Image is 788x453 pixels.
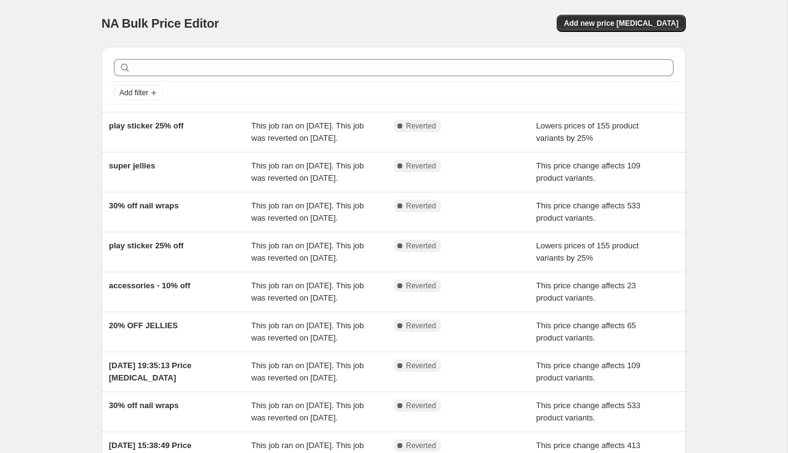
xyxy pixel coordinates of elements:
[536,361,641,382] span: This price change affects 109 product variants.
[406,161,436,171] span: Reverted
[252,121,364,143] span: This job ran on [DATE]. This job was reverted on [DATE].
[252,161,364,183] span: This job ran on [DATE]. This job was reverted on [DATE].
[109,361,191,382] span: [DATE] 19:35:13 Price [MEDICAL_DATA]
[101,17,219,30] span: NA Bulk Price Editor
[536,121,639,143] span: Lowers prices of 155 product variants by 25%
[536,401,641,422] span: This price change affects 533 product variants.
[406,321,436,331] span: Reverted
[536,321,636,342] span: This price change affects 65 product variants.
[536,281,636,302] span: This price change affects 23 product variants.
[109,281,190,290] span: accessories - 10% off
[252,201,364,223] span: This job ran on [DATE]. This job was reverted on [DATE].
[114,85,163,100] button: Add filter
[252,281,364,302] span: This job ran on [DATE]. This job was reverted on [DATE].
[557,15,686,32] button: Add new price [MEDICAL_DATA]
[252,241,364,262] span: This job ran on [DATE]. This job was reverted on [DATE].
[406,201,436,211] span: Reverted
[109,321,178,330] span: 20% OFF JELLIES
[406,241,436,251] span: Reverted
[406,121,436,131] span: Reverted
[536,161,641,183] span: This price change affects 109 product variants.
[252,401,364,422] span: This job ran on [DATE]. This job was reverted on [DATE].
[109,401,178,410] span: 30% off nail wraps
[406,281,436,291] span: Reverted
[252,361,364,382] span: This job ran on [DATE]. This job was reverted on [DATE].
[564,18,679,28] span: Add new price [MEDICAL_DATA]
[109,241,183,250] span: play sticker 25% off
[109,161,155,170] span: super jellies
[536,241,639,262] span: Lowers prices of 155 product variants by 25%
[119,88,148,98] span: Add filter
[406,401,436,411] span: Reverted
[252,321,364,342] span: This job ran on [DATE]. This job was reverted on [DATE].
[109,201,178,210] span: 30% off nail wraps
[109,121,183,130] span: play sticker 25% off
[536,201,641,223] span: This price change affects 533 product variants.
[406,441,436,451] span: Reverted
[406,361,436,371] span: Reverted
